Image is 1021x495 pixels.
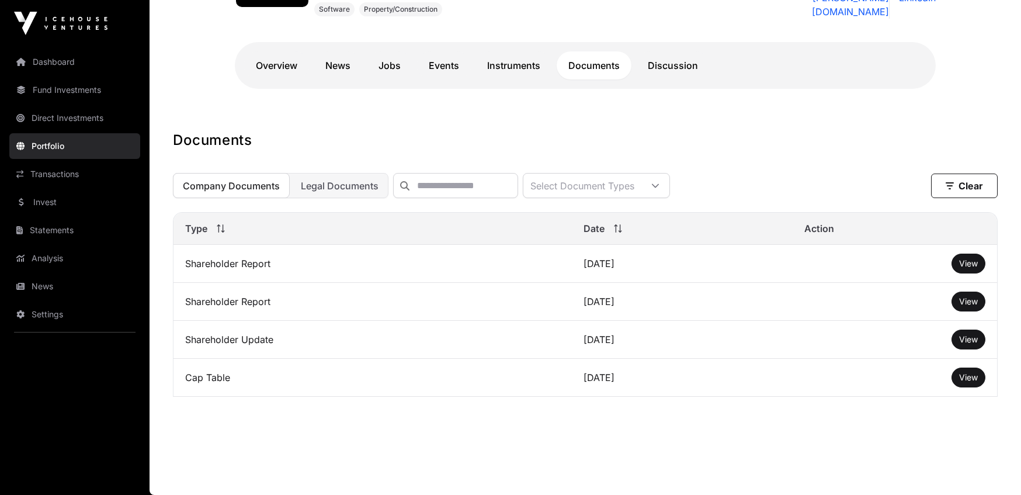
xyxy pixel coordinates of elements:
div: Select Document Types [523,174,641,198]
a: Discussion [636,51,710,79]
td: Shareholder Update [173,321,572,359]
a: News [314,51,362,79]
nav: Tabs [244,51,926,79]
button: View [951,254,985,274]
a: Jobs [367,51,412,79]
a: Analysis [9,245,140,271]
td: [DATE] [572,359,793,397]
a: Documents [557,51,631,79]
button: Clear [931,174,998,198]
a: News [9,274,140,299]
td: Cap Table [173,359,572,397]
span: Property/Construction [364,5,437,14]
a: Fund Investments [9,77,140,103]
a: Overview [244,51,309,79]
h1: Documents [173,131,998,150]
span: View [959,334,978,344]
span: Date [584,221,605,236]
button: Legal Documents [291,173,388,198]
a: Portfolio [9,133,140,159]
td: Shareholder Report [173,245,572,283]
a: View [959,372,978,383]
a: Statements [9,217,140,243]
img: Icehouse Ventures Logo [14,12,107,35]
button: View [951,330,985,349]
a: Dashboard [9,49,140,75]
iframe: Chat Widget [963,439,1021,495]
td: [DATE] [572,283,793,321]
span: View [959,296,978,306]
a: View [959,258,978,269]
button: View [951,292,985,311]
span: View [959,258,978,268]
span: Type [185,221,207,236]
td: Shareholder Report [173,283,572,321]
a: View [959,296,978,307]
a: Transactions [9,161,140,187]
a: Instruments [475,51,552,79]
span: Action [804,221,834,236]
span: View [959,372,978,382]
button: View [951,368,985,387]
a: Direct Investments [9,105,140,131]
button: Company Documents [173,173,290,198]
td: [DATE] [572,321,793,359]
td: [DATE] [572,245,793,283]
a: Events [417,51,471,79]
span: Company Documents [183,180,280,192]
a: Settings [9,302,140,327]
span: Legal Documents [301,180,378,192]
a: Invest [9,189,140,215]
a: View [959,334,978,345]
span: Software [319,5,350,14]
